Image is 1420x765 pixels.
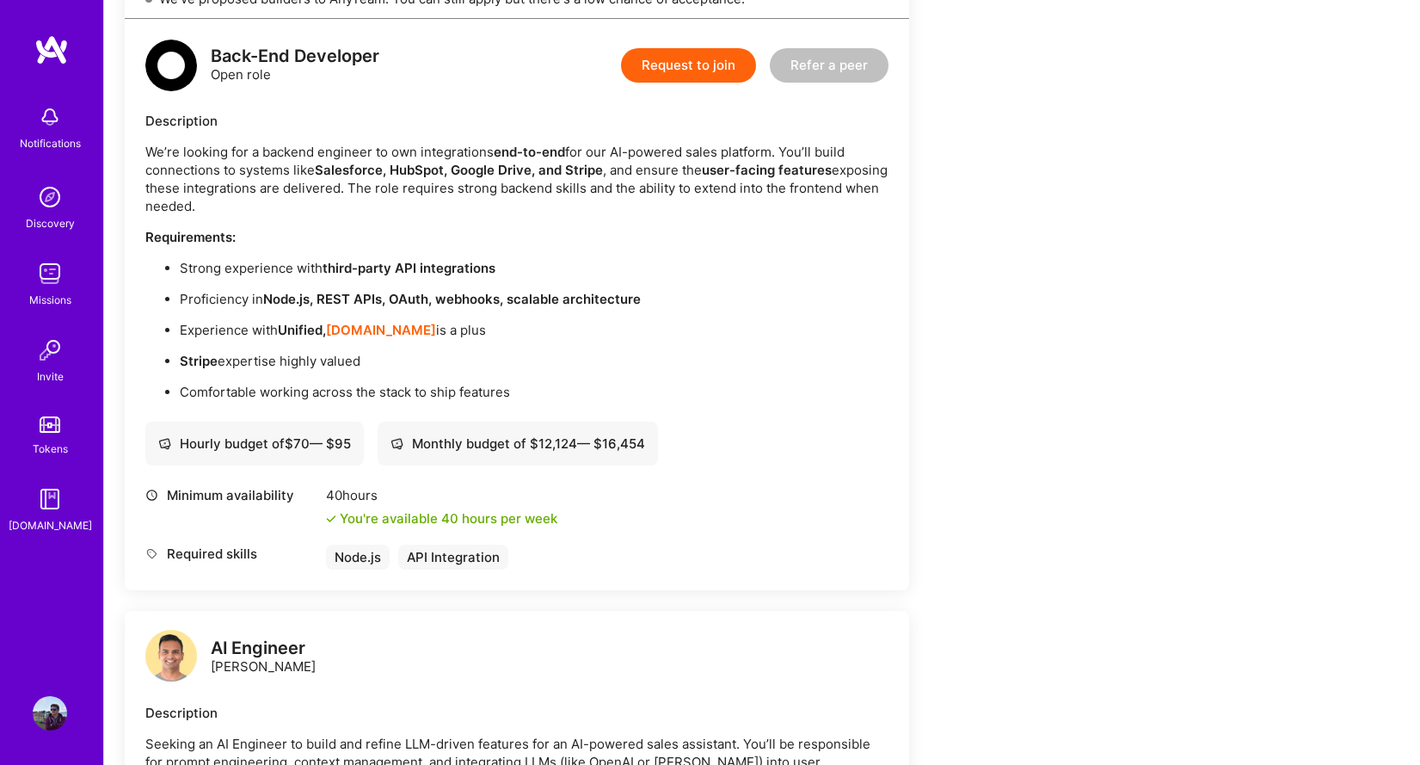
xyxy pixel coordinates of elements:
[33,180,67,214] img: discovery
[315,162,603,178] strong: Salesforce, HubSpot, Google Drive, and Stripe
[390,437,403,450] i: icon Cash
[211,639,316,657] div: AI Engineer
[33,440,68,458] div: Tokens
[40,416,60,433] img: tokens
[37,367,64,386] div: Invite
[323,260,495,276] strong: third-party API integrations
[158,435,351,453] div: Hourly budget of $ 70 — $ 95
[180,259,888,277] p: Strong experience with
[211,47,379,65] div: Back-End Developer
[180,353,218,369] strong: Stripe
[34,34,69,65] img: logo
[390,435,645,453] div: Monthly budget of $ 12,124 — $ 16,454
[145,486,317,504] div: Minimum availability
[211,47,379,83] div: Open role
[494,144,565,160] strong: end-to-end
[145,112,888,130] div: Description
[180,321,888,339] p: Experience with is a plus
[33,696,67,731] img: User Avatar
[621,48,756,83] button: Request to join
[20,134,81,152] div: Notifications
[145,547,158,560] i: icon Tag
[145,229,236,245] strong: Requirements:
[33,482,67,516] img: guide book
[26,214,75,232] div: Discovery
[158,437,171,450] i: icon Cash
[326,322,436,338] strong: [DOMAIN_NAME]
[398,545,508,570] div: API Integration
[326,486,557,504] div: 40 hours
[326,509,557,527] div: You're available 40 hours per week
[278,322,326,338] strong: Unified,
[702,162,832,178] strong: user-facing features
[145,704,888,722] div: Description
[180,352,888,370] p: expertise highly valued
[9,516,92,534] div: [DOMAIN_NAME]
[145,143,888,215] p: We’re looking for a backend engineer to own integrations for our AI-powered sales platform. You’l...
[326,514,336,524] i: icon Check
[211,639,316,676] div: [PERSON_NAME]
[29,291,71,309] div: Missions
[263,291,641,307] strong: Node.js, REST APIs, OAuth, webhooks, scalable architecture
[33,256,67,291] img: teamwork
[145,545,317,563] div: Required skills
[326,545,390,570] div: Node.js
[33,333,67,367] img: Invite
[145,489,158,502] i: icon Clock
[145,40,197,91] img: logo
[180,383,888,401] p: Comfortable working across the stack to ship features
[33,100,67,134] img: bell
[770,48,888,83] button: Refer a peer
[145,630,197,682] img: logo
[180,290,888,308] p: Proficiency in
